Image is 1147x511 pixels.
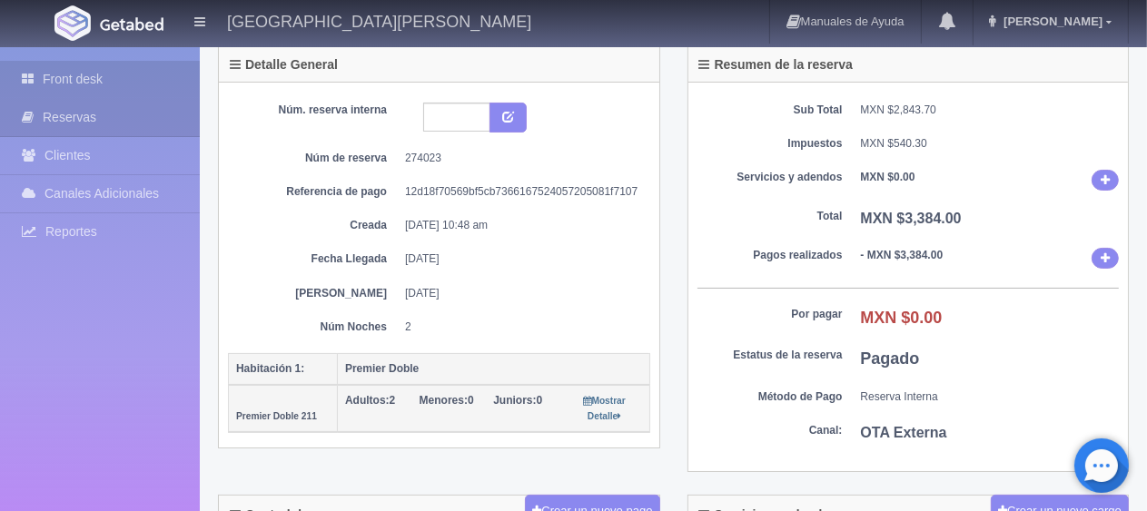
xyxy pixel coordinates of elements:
[345,394,395,407] span: 2
[242,103,387,118] dt: Núm. reserva interna
[242,218,387,233] dt: Creada
[999,15,1103,28] span: [PERSON_NAME]
[236,411,317,421] small: Premier Doble 211
[420,394,474,407] span: 0
[230,58,338,72] h4: Detalle General
[697,423,843,438] dt: Canal:
[242,184,387,200] dt: Referencia de pago
[861,211,962,226] b: MXN $3,384.00
[405,151,637,166] dd: 274023
[697,248,843,263] dt: Pagos realizados
[100,17,163,31] img: Getabed
[697,307,843,322] dt: Por pagar
[861,249,944,261] b: - MXN $3,384.00
[697,170,843,185] dt: Servicios y adendos
[493,394,536,407] strong: Juniors:
[697,209,843,224] dt: Total
[54,5,91,41] img: Getabed
[405,319,637,335] dd: 2
[493,394,542,407] span: 0
[405,251,637,267] dd: [DATE]
[227,9,531,32] h4: [GEOGRAPHIC_DATA][PERSON_NAME]
[338,353,650,385] th: Premier Doble
[699,58,854,72] h4: Resumen de la reserva
[861,136,1120,152] dd: MXN $540.30
[405,184,637,200] dd: 12d18f70569bf5cb7366167524057205081f7107
[242,151,387,166] dt: Núm de reserva
[345,394,390,407] strong: Adultos:
[697,103,843,118] dt: Sub Total
[584,396,626,421] small: Mostrar Detalle
[861,171,915,183] b: MXN $0.00
[861,309,943,327] b: MXN $0.00
[236,362,304,375] b: Habitación 1:
[242,286,387,301] dt: [PERSON_NAME]
[584,394,626,422] a: Mostrar Detalle
[697,136,843,152] dt: Impuestos
[242,319,387,335] dt: Núm Noches
[861,103,1120,118] dd: MXN $2,843.70
[697,389,843,405] dt: Método de Pago
[861,349,920,368] b: Pagado
[861,425,947,440] b: OTA Externa
[861,389,1120,405] dd: Reserva Interna
[242,251,387,267] dt: Fecha Llegada
[405,286,637,301] dd: [DATE]
[420,394,468,407] strong: Menores:
[405,218,637,233] dd: [DATE] 10:48 am
[697,348,843,363] dt: Estatus de la reserva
